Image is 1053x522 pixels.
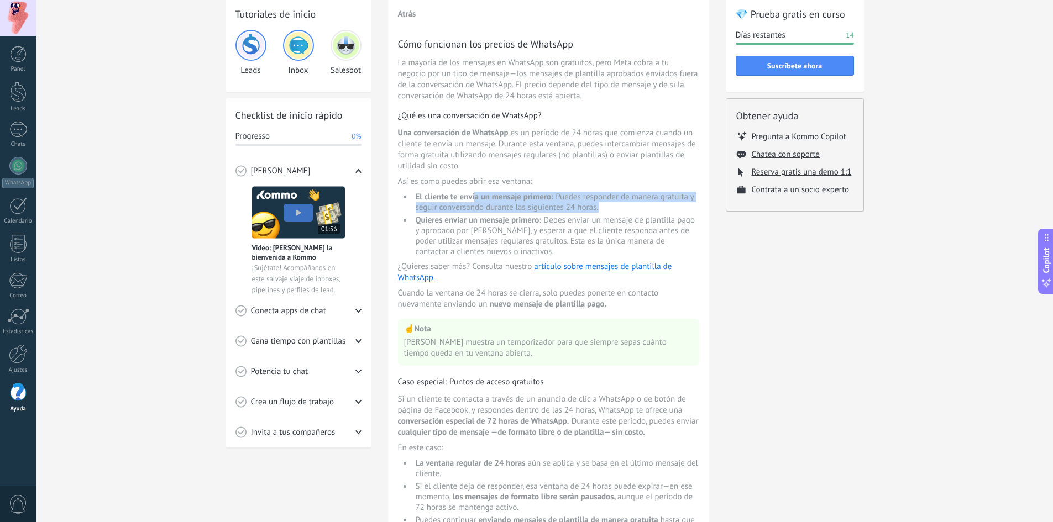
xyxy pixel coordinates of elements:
[404,324,693,334] p: ☝️ Nota
[412,481,699,513] li: Si el cliente deja de responder, esa ventana de 24 horas puede expirar—en ese momento, aunque el ...
[398,9,416,19] button: Atrás
[846,30,853,41] span: 14
[251,366,308,377] span: Potencia tu chat
[398,377,699,387] h3: Caso especial: Puntos de acceso gratuitos
[398,176,699,187] span: Así es como puedes abrir esa ventana:
[752,167,852,177] button: Reserva gratis una demo 1:1
[235,131,270,142] span: Progresso
[2,141,34,148] div: Chats
[752,131,846,142] button: Pregunta a Kommo Copilot
[251,336,346,347] span: Gana tiempo con plantillas
[398,442,699,454] span: En este caso:
[398,128,509,138] span: Una conversación de WhatsApp
[398,110,699,121] h3: ¿Qué es una conversación de WhatsApp?
[2,66,34,73] div: Panel
[252,262,345,296] span: ¡Sujétate! Acompáñanos en este salvaje viaje de inboxes, pipelines y perfiles de lead.
[398,288,699,310] span: Cuando la ventana de 24 horas se cierra, solo puedes ponerte en contacto nuevamente enviando un
[252,243,345,262] span: Vídeo: [PERSON_NAME] la bienvenida a Kommo
[1041,247,1052,273] span: Copilot
[416,215,542,225] span: Quieres enviar un mensaje primero:
[736,109,853,123] h2: Obtener ayuda
[251,305,326,317] span: Conecta apps de chat
[2,367,34,374] div: Ajustes
[398,416,569,426] span: conversación especial de 72 horas de WhatsApp.
[404,337,693,359] span: [PERSON_NAME] muestra un temporizador para que siempre sepas cuánto tiempo queda en tu ventana ab...
[489,299,606,309] span: nuevo mensaje de plantilla pago.
[2,405,34,413] div: Ayuda
[2,178,34,188] div: WhatsApp
[752,184,850,195] button: Contrata a un socio experto
[252,186,345,239] img: Meet video
[736,30,785,41] span: Días restantes
[2,218,34,225] div: Calendario
[736,7,854,21] h2: 💎 Prueba gratis en curso
[398,261,699,283] span: ¿Quieres saber más? Consulta nuestro
[412,458,699,479] li: aún se aplica y se basa en el último mensaje del cliente.
[398,394,699,438] span: Si un cliente te contacta a través de un anuncio de clic a WhatsApp o de botón de página de Faceb...
[398,37,699,51] h3: Cómo funcionan los precios de WhatsApp
[416,458,526,468] span: La ventana regular de 24 horas
[398,427,646,437] span: cualquier tipo de mensaje —de formato libre o de plantilla— sin costo.
[283,30,314,76] div: Inbox
[235,7,362,21] h2: Tutoriales de inicio
[412,192,699,213] li: Puedes responder de manera gratuita y seguir conversando durante las siguientes 24 horas.
[2,292,34,299] div: Correo
[398,128,699,172] span: es un período de 24 horas que comienza cuando un cliente te envía un mensaje. Durante esta ventan...
[235,30,266,76] div: Leads
[352,131,361,142] span: 0%
[251,397,334,408] span: Crea un flujo de trabajo
[453,492,617,502] span: los mensajes de formato libre serán pausados,
[398,57,699,102] span: La mayoría de los mensajes en WhatsApp son gratuitos, pero Meta cobra a tu negocio por un tipo de...
[251,427,336,438] span: Invita a tus compañeros
[251,166,311,177] span: [PERSON_NAME]
[2,328,34,335] div: Estadísticas
[412,215,699,257] li: Debes enviar un mensaje de plantilla pago y aprobado por [PERSON_NAME], y esperar a que el client...
[416,192,554,202] span: El cliente te envía un mensaje primero:
[2,106,34,113] div: Leads
[235,108,362,122] h2: Checklist de inicio rápido
[2,256,34,263] div: Listas
[752,149,820,160] button: Chatea con soporte
[767,62,823,70] span: Suscríbete ahora
[331,30,362,76] div: Salesbot
[736,56,854,76] button: Suscríbete ahora
[398,261,672,283] a: artículo sobre mensajes de plantilla de WhatsApp.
